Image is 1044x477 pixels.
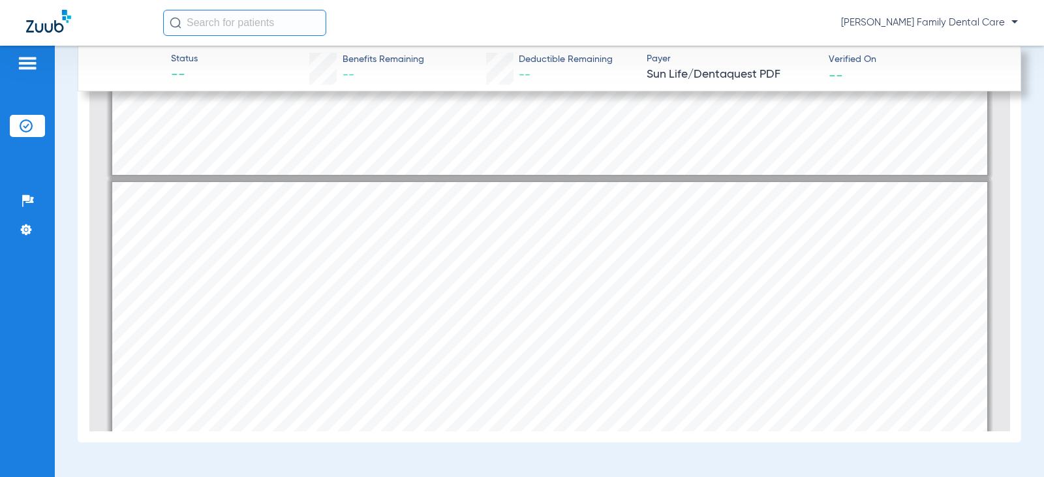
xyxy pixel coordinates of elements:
span: Treatment, [MEDICAL_DATA] Maintenance, Prosthetic Repairs, [MEDICAL_DATA], Rebase and Reline, [ME... [169,388,972,399]
span: Status [171,52,198,66]
span: Payer [647,52,818,66]
img: Search Icon [170,17,181,29]
img: Zuub Logo [26,10,71,33]
span: $2,500.00 [223,322,265,333]
span: before Individual annual maximum (All Networks) is met [686,322,930,333]
span: $0.00 [169,322,193,333]
span: [MEDICAL_DATA], Rebase and Reline, Routine Cleanings, [MEDICAL_DATA], Sealants, Simple Extraction... [169,279,898,290]
span: [PERSON_NAME] Family Dental Care [841,16,1018,29]
span: Benefits Remaining [343,53,424,67]
input: Search for patients [163,10,326,36]
span: -- [829,68,843,82]
span: Anesthesia, Bitewing Xray, Bridges, Crowns, Dentures, Endodontic, Filling Restorations, Fluoride,... [169,247,931,258]
span: Individual deductible (All Networks) [169,354,379,367]
span: Individual annual maximum (All Networks) [169,229,422,243]
span: Sun Life/Dentaquest PDF [647,67,818,83]
span: out of [195,322,220,333]
span: $2,500.00 [641,322,683,333]
span: Deductible Remaining [519,53,613,67]
span: -- [171,67,198,85]
span: Exams, Oral Exams copay, [MEDICAL_DATA], Other Basic Procedures, Other Xray, Palliative Treatment... [169,263,953,274]
img: hamburger-icon [17,55,38,71]
span: Anesthesia, Bridges, Crowns, Dentures, Endodontic, Filling Restorations, Implants, [MEDICAL_DATA]... [169,373,966,384]
span: -- [519,69,530,81]
span: -- [343,69,354,81]
span: Verified On [829,53,1000,67]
